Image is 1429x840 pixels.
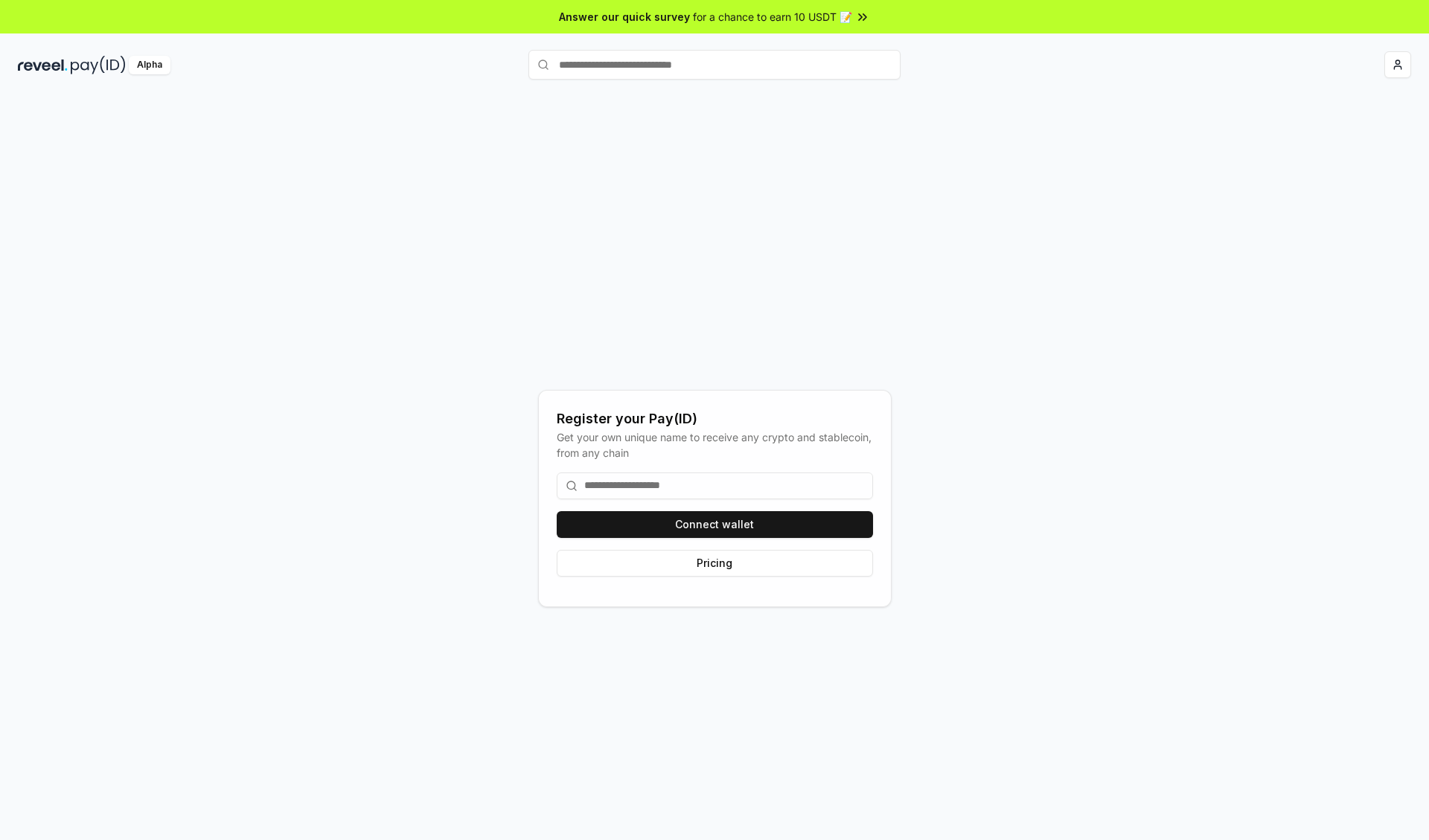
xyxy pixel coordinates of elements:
button: Connect wallet [557,511,873,538]
img: reveel_dark [18,56,68,74]
button: Pricing [557,550,873,577]
img: pay_id [71,56,126,74]
div: Get your own unique name to receive any crypto and stablecoin, from any chain [557,429,873,461]
span: for a chance to earn 10 USDT 📝 [693,9,852,25]
span: Answer our quick survey [559,9,690,25]
div: Register your Pay(ID) [557,408,873,429]
div: Alpha [129,56,170,74]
